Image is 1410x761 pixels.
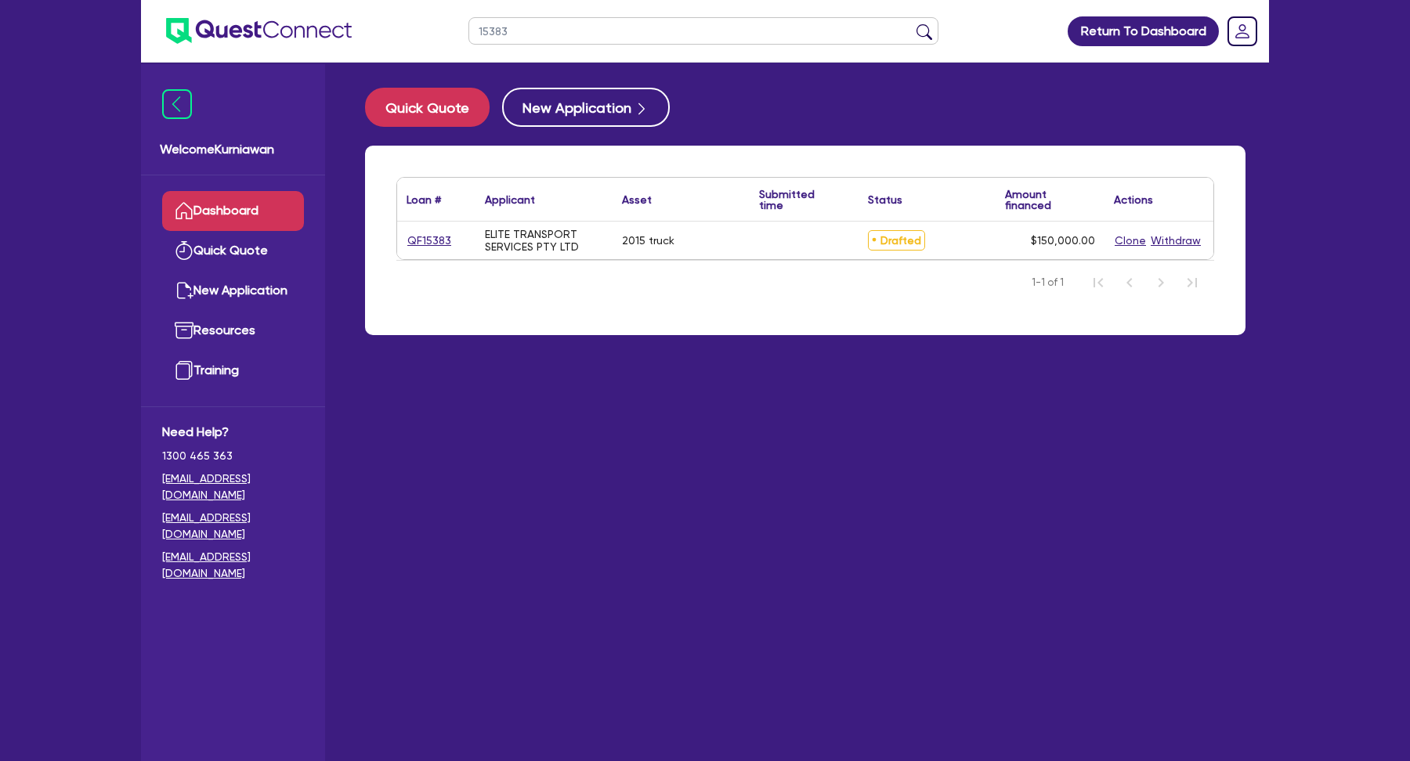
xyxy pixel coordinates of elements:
[365,88,490,127] button: Quick Quote
[502,88,670,127] button: New Application
[1032,275,1064,290] span: 1-1 of 1
[1222,11,1263,52] a: Dropdown toggle
[162,423,304,442] span: Need Help?
[175,281,193,300] img: new-application
[868,230,925,251] span: Drafted
[175,241,193,260] img: quick-quote
[160,140,306,159] span: Welcome Kurniawan
[1005,189,1095,211] div: Amount financed
[1068,16,1219,46] a: Return To Dashboard
[365,88,502,127] a: Quick Quote
[162,549,304,582] a: [EMAIL_ADDRESS][DOMAIN_NAME]
[1031,234,1095,247] span: $150,000.00
[407,194,441,205] div: Loan #
[162,448,304,464] span: 1300 465 363
[468,17,938,45] input: Search by name, application ID or mobile number...
[162,311,304,351] a: Resources
[162,89,192,119] img: icon-menu-close
[162,191,304,231] a: Dashboard
[1145,267,1177,298] button: Next Page
[162,231,304,271] a: Quick Quote
[407,232,452,250] a: QF15383
[162,351,304,391] a: Training
[162,471,304,503] a: [EMAIL_ADDRESS][DOMAIN_NAME]
[485,228,603,253] div: ELITE TRANSPORT SERVICES PTY LTD
[1114,232,1147,250] button: Clone
[1114,194,1153,205] div: Actions
[485,194,535,205] div: Applicant
[175,321,193,340] img: resources
[162,510,304,543] a: [EMAIL_ADDRESS][DOMAIN_NAME]
[162,271,304,311] a: New Application
[175,361,193,380] img: training
[1114,267,1145,298] button: Previous Page
[1177,267,1208,298] button: Last Page
[1150,232,1202,250] button: Withdraw
[1083,267,1114,298] button: First Page
[166,18,352,44] img: quest-connect-logo-blue
[622,194,652,205] div: Asset
[759,189,835,211] div: Submitted time
[622,234,674,247] div: 2015 truck
[868,194,902,205] div: Status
